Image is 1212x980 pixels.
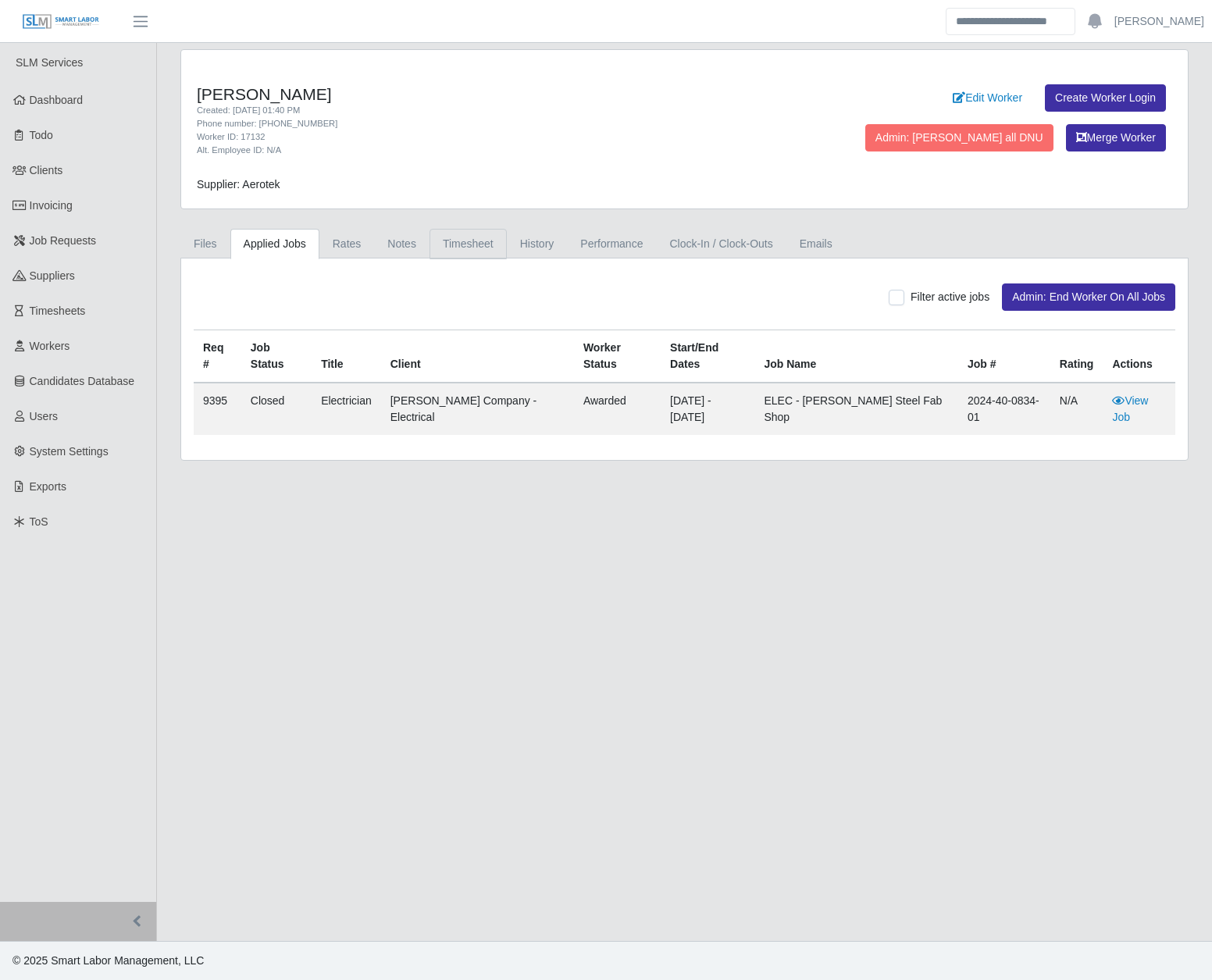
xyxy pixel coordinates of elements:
[946,8,1075,35] input: Search
[754,330,957,383] th: Job Name
[661,383,754,435] td: [DATE] - [DATE]
[30,445,109,458] span: System Settings
[430,229,507,259] a: Timesheet
[574,383,661,435] td: awarded
[312,383,381,435] td: Electrician
[786,229,846,259] a: Emails
[230,229,319,259] a: Applied Jobs
[958,383,1050,435] td: 2024-40-0834-01
[381,383,574,435] td: [PERSON_NAME] Company - Electrical
[197,178,280,191] span: Supplier: Aerotek
[197,84,756,104] h4: [PERSON_NAME]
[30,515,48,528] span: ToS
[197,144,756,157] div: Alt. Employee ID: N/A
[30,340,70,352] span: Workers
[911,290,989,303] span: Filter active jobs
[30,375,135,387] span: Candidates Database
[12,954,204,967] span: © 2025 Smart Labor Management, LLC
[312,330,381,383] th: Title
[1050,383,1103,435] td: N/A
[567,229,656,259] a: Performance
[194,330,241,383] th: Req #
[1002,283,1175,311] button: Admin: End Worker On All Jobs
[241,383,312,435] td: Closed
[374,229,430,259] a: Notes
[30,199,73,212] span: Invoicing
[754,383,957,435] td: ELEC - [PERSON_NAME] Steel Fab Shop
[1114,13,1204,30] a: [PERSON_NAME]
[1112,394,1148,423] a: View Job
[30,164,63,176] span: Clients
[30,480,66,493] span: Exports
[30,305,86,317] span: Timesheets
[1050,330,1103,383] th: Rating
[197,117,756,130] div: Phone number: [PHONE_NUMBER]
[30,410,59,422] span: Users
[1045,84,1166,112] a: Create Worker Login
[507,229,568,259] a: History
[574,330,661,383] th: Worker Status
[1066,124,1166,151] button: Merge Worker
[381,330,574,383] th: Client
[1103,330,1175,383] th: Actions
[30,129,53,141] span: Todo
[241,330,312,383] th: Job Status
[958,330,1050,383] th: Job #
[30,269,75,282] span: Suppliers
[16,56,83,69] span: SLM Services
[22,13,100,30] img: SLM Logo
[194,383,241,435] td: 9395
[661,330,754,383] th: Start/End Dates
[656,229,786,259] a: Clock-In / Clock-Outs
[180,229,230,259] a: Files
[319,229,375,259] a: Rates
[197,104,756,117] div: Created: [DATE] 01:40 PM
[943,84,1032,112] a: Edit Worker
[197,130,756,144] div: Worker ID: 17132
[865,124,1053,151] button: Admin: [PERSON_NAME] all DNU
[30,234,97,247] span: Job Requests
[30,94,84,106] span: Dashboard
